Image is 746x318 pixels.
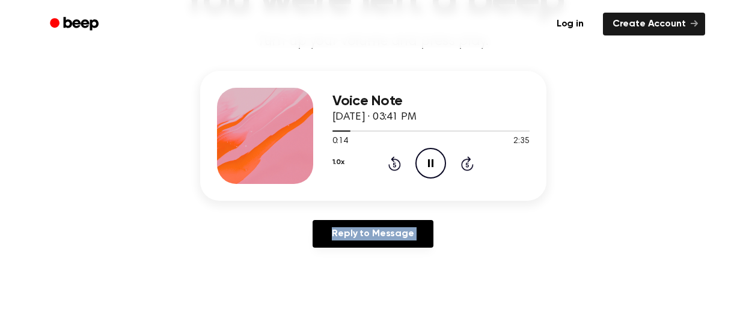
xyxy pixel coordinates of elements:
[41,13,109,36] a: Beep
[545,10,596,38] a: Log in
[332,112,417,123] span: [DATE] · 03:41 PM
[513,135,529,148] span: 2:35
[313,220,433,248] a: Reply to Message
[332,152,344,173] button: 1.0x
[332,135,348,148] span: 0:14
[332,93,530,109] h3: Voice Note
[603,13,705,35] a: Create Account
